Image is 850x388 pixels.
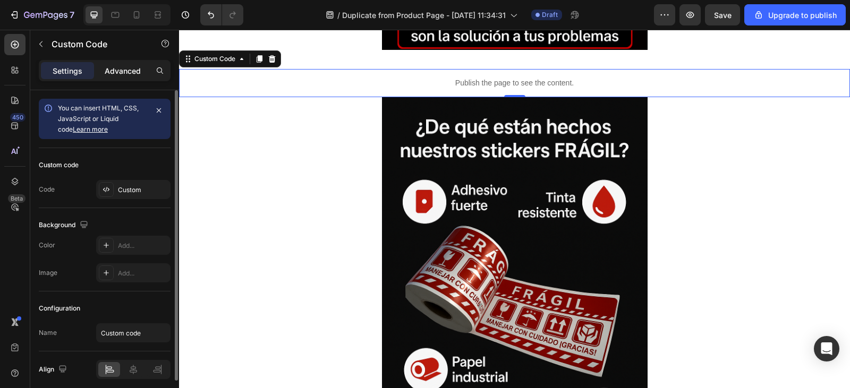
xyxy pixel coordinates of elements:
div: Open Intercom Messenger [814,336,839,361]
div: Upgrade to publish [753,10,837,21]
div: Add... [118,241,168,251]
div: Name [39,328,57,338]
p: 7 [70,8,74,21]
p: Settings [53,65,82,76]
button: Save [705,4,740,25]
span: You can insert HTML, CSS, JavaScript or Liquid code [58,104,139,133]
div: Align [39,363,69,377]
div: Custom [118,185,168,195]
iframe: Design area [179,30,850,388]
div: Add... [118,269,168,278]
span: Save [714,11,732,20]
span: Draft [542,10,558,20]
span: Duplicate from Product Page - [DATE] 11:34:31 [342,10,506,21]
p: Advanced [105,65,141,76]
span: / [337,10,340,21]
div: Image [39,268,57,278]
div: Custom code [39,160,79,170]
div: Code [39,185,55,194]
div: Undo/Redo [200,4,243,25]
p: Custom Code [52,38,142,50]
div: Color [39,240,55,250]
a: Learn more [73,125,108,133]
div: Background [39,218,90,232]
button: Upgrade to publish [744,4,846,25]
div: Configuration [39,304,80,313]
div: Beta [8,194,25,203]
button: 7 [4,4,79,25]
div: 450 [10,113,25,122]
